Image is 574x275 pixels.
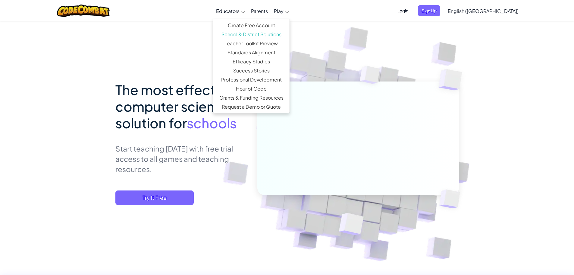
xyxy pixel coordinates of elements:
span: Play [274,8,284,14]
img: Overlap cubes [348,54,392,99]
span: schools [187,114,237,131]
span: Educators [216,8,240,14]
a: Grants & Funding Resources [213,93,290,102]
button: Login [394,5,412,16]
p: Start teaching [DATE] with free trial access to all games and teaching resources. [115,143,248,174]
button: Sign Up [418,5,440,16]
a: Efficacy Studies [213,57,290,66]
a: Play [271,3,292,19]
a: School & District Solutions [213,30,290,39]
span: English ([GEOGRAPHIC_DATA]) [448,8,519,14]
button: Try It Free [115,190,194,205]
img: Overlap cubes [427,54,479,105]
span: The most effective computer science solution for [115,81,234,131]
a: Educators [213,3,248,19]
a: Success Stories [213,66,290,75]
a: Standards Alignment [213,48,290,57]
a: Professional Development [213,75,290,84]
img: Overlap cubes [324,200,378,250]
a: Create Free Account [213,21,290,30]
img: Overlap cubes [429,177,474,221]
a: Teacher Toolkit Preview [213,39,290,48]
img: CodeCombat logo [57,5,110,17]
a: English ([GEOGRAPHIC_DATA]) [445,3,522,19]
a: Hour of Code [213,84,290,93]
a: Parents [248,3,271,19]
a: Request a Demo or Quote [213,102,290,111]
